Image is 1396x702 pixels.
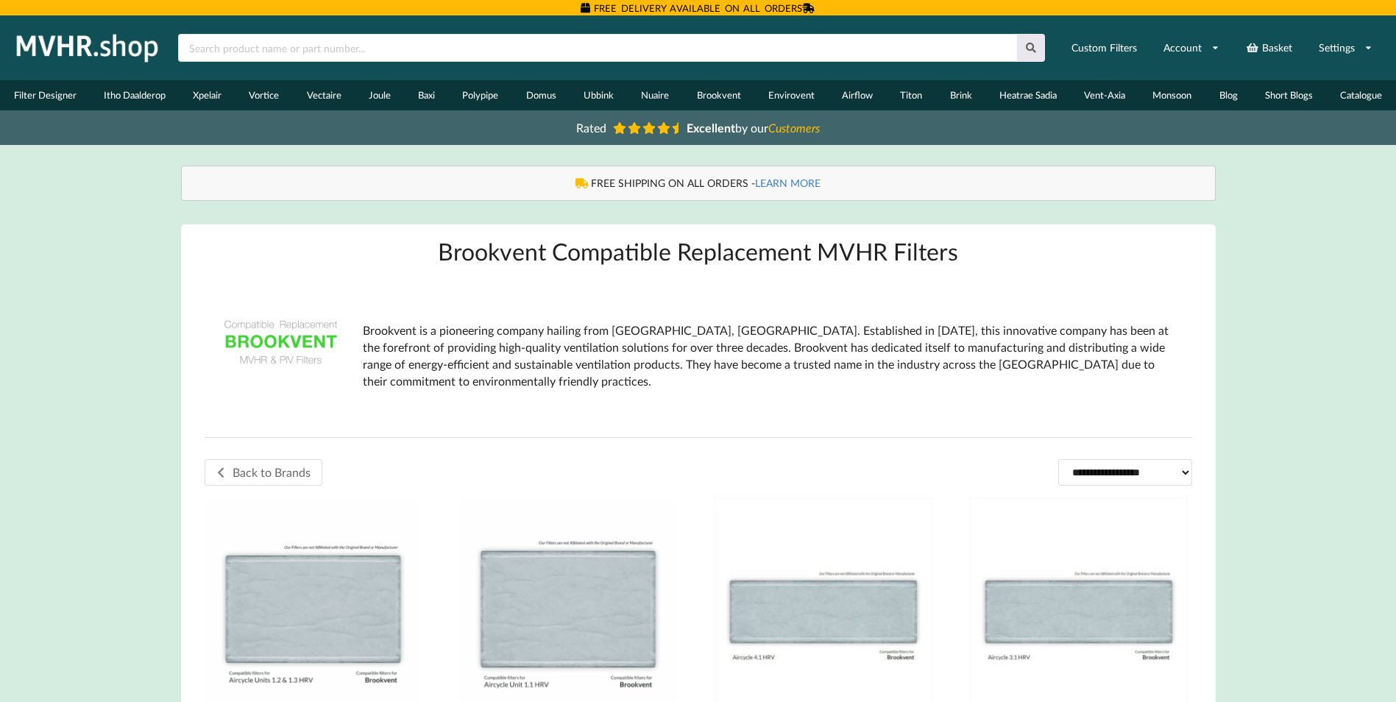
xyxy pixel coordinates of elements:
[566,116,831,140] a: Rated Excellentby ourCustomers
[178,34,1017,62] input: Search product name or part number...
[1058,459,1192,485] select: Shop order
[405,80,449,110] a: Baxi
[293,80,355,110] a: Vectaire
[449,80,512,110] a: Polypipe
[1327,80,1396,110] a: Catalogue
[570,80,627,110] a: Ubbink
[755,177,821,189] a: LEARN MORE
[628,80,683,110] a: Nuaire
[363,322,1180,389] p: Brookvent is a pioneering company hailing from [GEOGRAPHIC_DATA], [GEOGRAPHIC_DATA]. Established ...
[355,80,404,110] a: Joule
[1205,80,1251,110] a: Blog
[1139,80,1205,110] a: Monsoon
[216,278,345,407] img: Brookvent-Compatible-Replacement-Filters.png
[180,80,235,110] a: Xpelair
[687,121,735,135] b: Excellent
[768,121,820,135] i: Customers
[512,80,570,110] a: Domus
[1062,35,1147,61] a: Custom Filters
[754,80,828,110] a: Envirovent
[887,80,936,110] a: Titon
[687,121,820,135] span: by our
[936,80,985,110] a: Brink
[205,459,322,486] a: Back to Brands
[985,80,1070,110] a: Heatrae Sadia
[1154,35,1229,61] a: Account
[1071,80,1139,110] a: Vent-Axia
[576,121,606,135] span: Rated
[1251,80,1326,110] a: Short Blogs
[683,80,754,110] a: Brookvent
[1309,35,1382,61] a: Settings
[196,176,1200,191] div: FREE SHIPPING ON ALL ORDERS -
[828,80,886,110] a: Airflow
[235,80,293,110] a: Vortice
[205,236,1192,266] h1: Brookvent Compatible Replacement MVHR Filters
[10,29,165,66] img: mvhr.shop.png
[1236,35,1302,61] a: Basket
[90,80,179,110] a: Itho Daalderop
